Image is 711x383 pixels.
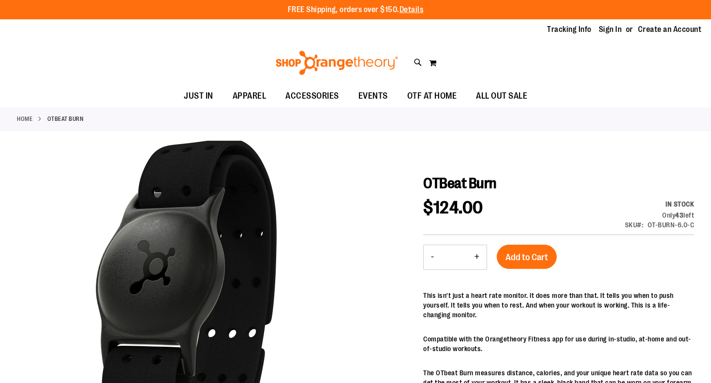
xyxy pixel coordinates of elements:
span: JUST IN [184,85,213,107]
a: Sign In [599,24,622,35]
div: OT-BURN-6.0-C [648,220,695,230]
span: EVENTS [358,85,388,107]
a: Tracking Info [547,24,592,35]
input: Product quantity [441,246,467,269]
a: Details [400,5,424,14]
span: In stock [666,200,694,208]
div: Only 43 left [625,210,695,220]
span: OTF AT HOME [407,85,457,107]
div: Availability [625,199,695,209]
p: FREE Shipping, orders over $150. [288,4,424,15]
a: Create an Account [638,24,702,35]
p: This isn't just a heart rate monitor. It does more than that. It tells you when to push yourself.... [423,291,694,320]
strong: 43 [675,211,683,219]
span: $124.00 [423,198,483,218]
strong: OTBeat Burn [47,115,84,123]
button: Increase product quantity [467,245,487,269]
span: Add to Cart [505,252,548,263]
button: Add to Cart [497,245,557,269]
p: Compatible with the Orangetheory Fitness app for use during in-studio, at-home and out-of-studio ... [423,334,694,354]
span: OTBeat Burn [423,175,497,191]
span: ALL OUT SALE [476,85,527,107]
span: APPAREL [233,85,267,107]
a: Home [17,115,32,123]
img: Shop Orangetheory [274,51,400,75]
span: ACCESSORIES [285,85,339,107]
strong: SKU [625,221,644,229]
button: Decrease product quantity [424,245,441,269]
